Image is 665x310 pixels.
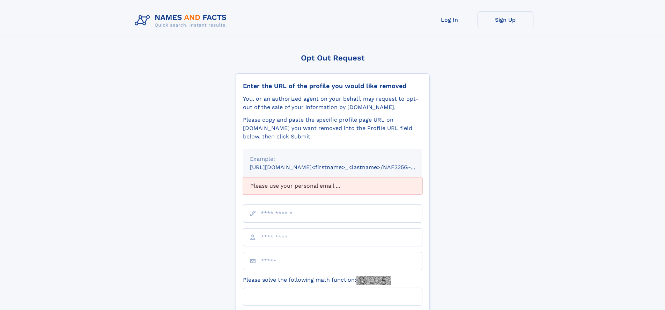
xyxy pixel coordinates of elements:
div: Enter the URL of the profile you would like removed [243,82,422,90]
div: Please copy and paste the specific profile page URL on [DOMAIN_NAME] you want removed into the Pr... [243,116,422,141]
div: Please use your personal email ... [243,177,422,195]
a: Log In [422,11,478,28]
small: [URL][DOMAIN_NAME]<firstname>_<lastname>/NAF325G-xxxxxxxx [250,164,436,171]
img: Logo Names and Facts [132,11,232,30]
a: Sign Up [478,11,533,28]
div: Example: [250,155,415,163]
div: You, or an authorized agent on your behalf, may request to opt-out of the sale of your informatio... [243,95,422,111]
label: Please solve the following math function: [243,276,391,285]
div: Opt Out Request [236,53,430,62]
